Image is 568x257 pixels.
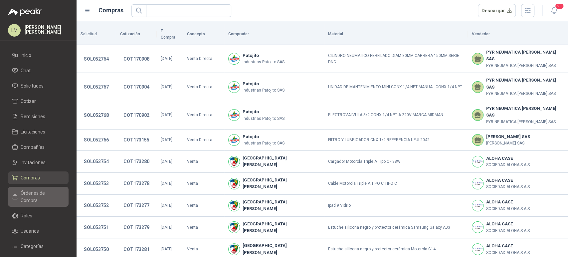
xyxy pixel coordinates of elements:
a: Invitaciones [8,156,69,169]
span: Licitaciones [21,128,45,135]
span: Chat [21,67,31,74]
b: [GEOGRAPHIC_DATA][PERSON_NAME] [243,242,320,256]
span: [DATE] [161,137,172,142]
span: Inicio [21,52,31,59]
p: PYR NEUMATICA [PERSON_NAME] SAS [486,63,564,69]
td: Venta [183,151,224,173]
button: 20 [548,5,560,17]
img: Company Logo [472,222,483,233]
span: 20 [555,3,564,9]
button: COT173155 [120,134,153,146]
span: [DATE] [161,113,172,117]
span: Compañías [21,143,45,151]
a: Compañías [8,141,69,153]
a: Remisiones [8,110,69,123]
button: COT170904 [120,81,153,93]
b: Patojito [243,133,284,140]
button: COT173278 [120,177,153,189]
p: SOCIEDAD ALOHA S.A.S. [486,228,531,234]
a: Cotizar [8,95,69,108]
b: PYR NEUMATICA [PERSON_NAME] SAS [486,77,564,91]
h1: Compras [98,6,123,15]
b: [GEOGRAPHIC_DATA][PERSON_NAME] [243,221,320,234]
p: PYR NEUMATICA [PERSON_NAME] SAS [486,119,564,125]
b: [PERSON_NAME] SAS [486,133,530,140]
td: ELECTROVALVULA 5/2 CONX 1/4 NPT A 220V MARCA MIDMAN [324,101,468,129]
img: Company Logo [472,178,483,189]
td: Venta Directa [183,45,224,73]
b: PYR NEUMATICA [PERSON_NAME] SAS [486,49,564,63]
img: Company Logo [229,222,240,233]
button: SOL052764 [81,53,112,65]
td: Venta Directa [183,101,224,129]
button: COT173281 [120,243,153,255]
a: Categorías [8,240,69,253]
b: ALOHA CASE [486,243,531,249]
img: Company Logo [229,110,240,121]
a: Inicio [8,49,69,62]
a: Licitaciones [8,126,69,138]
b: [GEOGRAPHIC_DATA][PERSON_NAME] [243,155,320,168]
b: ALOHA CASE [486,155,531,162]
img: Company Logo [229,244,240,255]
b: Patojito [243,109,284,115]
img: Company Logo [229,200,240,211]
span: [DATE] [161,56,172,61]
button: SOL052767 [81,81,112,93]
p: [PERSON_NAME] SAS [486,140,530,146]
img: Company Logo [229,134,240,145]
td: Venta [183,217,224,239]
p: SOCIEDAD ALOHA S.A.S. [486,250,531,256]
th: F. Compra [157,24,183,45]
button: COT170902 [120,109,153,121]
div: LM [8,24,21,37]
b: ALOHA CASE [486,199,531,205]
a: Órdenes de Compra [8,187,69,207]
span: [DATE] [161,159,172,164]
td: Cable Motorola Triple A TIPO C TIPO C [324,173,468,195]
span: Roles [21,212,32,219]
b: Patojito [243,81,284,87]
p: [PERSON_NAME] [PERSON_NAME] [25,25,69,34]
button: SOL053753 [81,177,112,189]
td: Cargador Motorola Triple A Tipo C - 38W [324,151,468,173]
button: SOL053752 [81,199,112,211]
span: Órdenes de Compra [21,189,62,204]
td: Venta [183,173,224,195]
img: Company Logo [472,244,483,255]
td: Venta Directa [183,129,224,151]
p: SOCIEDAD ALOHA S.A.S. [486,206,531,212]
p: Industrias Patojito SAS [243,140,284,146]
span: Categorías [21,243,44,250]
button: SOL052768 [81,109,112,121]
span: Usuarios [21,227,39,235]
td: Venta [183,195,224,217]
b: ALOHA CASE [486,221,531,227]
button: SOL052766 [81,134,112,146]
span: Solicitudes [21,82,44,90]
a: Roles [8,209,69,222]
td: Venta Directa [183,73,224,101]
img: Company Logo [229,82,240,93]
a: Chat [8,64,69,77]
button: SOL053754 [81,155,112,167]
b: PYR NEUMATICA [PERSON_NAME] SAS [486,105,564,119]
p: SOCIEDAD ALOHA S.A.S. [486,184,531,190]
img: Logo peakr [8,8,42,16]
span: Compras [21,174,40,181]
span: Cotizar [21,98,36,105]
button: SOL053751 [81,221,112,233]
button: COT173277 [120,199,153,211]
b: ALOHA CASE [486,177,531,184]
span: [DATE] [161,203,172,208]
a: Usuarios [8,225,69,237]
button: COT173279 [120,221,153,233]
th: Cotización [116,24,157,45]
img: Company Logo [229,53,240,64]
p: Industrias Patojito SAS [243,116,284,122]
b: [GEOGRAPHIC_DATA][PERSON_NAME] [243,177,320,190]
img: Company Logo [229,156,240,167]
p: Industrias Patojito SAS [243,59,284,65]
a: Solicitudes [8,80,69,92]
th: Solicitud [77,24,116,45]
